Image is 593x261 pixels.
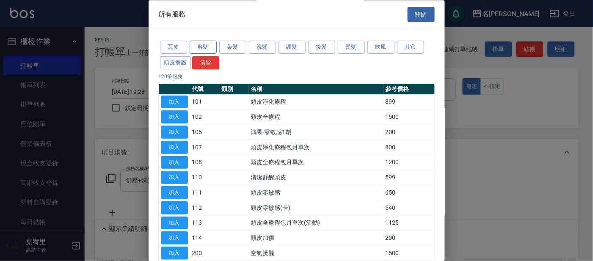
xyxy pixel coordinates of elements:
button: 燙髮 [338,41,365,54]
button: 加入 [161,232,188,245]
td: 頭皮全療程包月單次(活動) [249,216,383,231]
button: 加入 [161,126,188,139]
td: 113 [190,216,220,231]
button: 加入 [161,187,188,200]
td: 112 [190,201,220,216]
button: 加入 [161,201,188,214]
button: 關閉 [408,7,435,22]
td: 頭皮淨化療程包月單次 [249,140,383,155]
td: 1200 [383,155,435,170]
td: 114 [190,231,220,246]
td: 106 [190,125,220,140]
button: 加入 [161,156,188,169]
td: 599 [383,170,435,185]
button: 染髮 [219,41,246,54]
button: 瓦皮 [160,41,187,54]
button: 加入 [161,171,188,184]
td: 107 [190,140,220,155]
button: 吹風 [367,41,394,54]
button: 接髮 [308,41,335,54]
button: 剪髮 [190,41,217,54]
td: 200 [383,125,435,140]
button: 加入 [161,247,188,260]
th: 代號 [190,84,220,95]
td: 頭皮全療程 [249,110,383,125]
td: 899 [383,95,435,110]
td: 108 [190,155,220,170]
button: 加入 [161,217,188,230]
td: 200 [383,231,435,246]
td: 1500 [383,246,435,261]
button: 加入 [161,111,188,124]
button: 護髮 [279,41,306,54]
button: 加入 [161,96,188,109]
button: 頭皮養護 [160,56,191,69]
td: 頭皮加價 [249,231,383,246]
td: 111 [190,185,220,201]
td: 清潔舒醒頭皮 [249,170,383,185]
td: 101 [190,95,220,110]
td: 頭皮淨化療程 [249,95,383,110]
td: 800 [383,140,435,155]
button: 清除 [192,56,219,69]
button: 其它 [397,41,424,54]
button: 加入 [161,141,188,154]
td: 頭皮零敏感(卡) [249,201,383,216]
th: 類別 [219,84,249,95]
td: 空氣燙髮 [249,246,383,261]
td: 1500 [383,110,435,125]
th: 參考價格 [383,84,435,95]
td: 540 [383,201,435,216]
td: 200 [190,246,220,261]
td: 102 [190,110,220,125]
td: 1125 [383,216,435,231]
span: 所有服務 [159,10,186,19]
td: 頭皮零敏感 [249,185,383,201]
p: 120 筆服務 [159,73,435,80]
th: 名稱 [249,84,383,95]
td: 110 [190,170,220,185]
td: 頭皮全療程包月單次 [249,155,383,170]
button: 洗髮 [249,41,276,54]
td: 650 [383,185,435,201]
td: 鴻果-零敏感1劑 [249,125,383,140]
